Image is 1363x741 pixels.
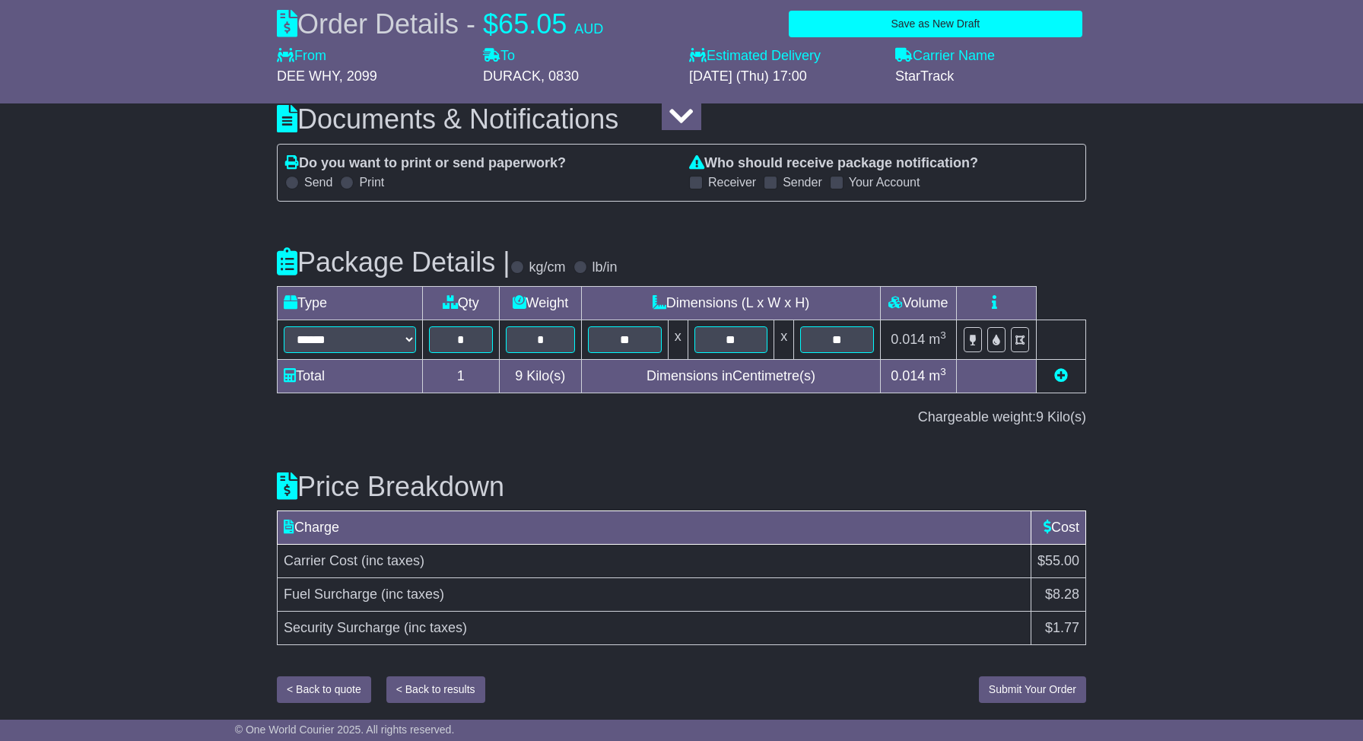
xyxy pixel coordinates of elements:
[891,332,925,347] span: 0.014
[979,676,1086,703] button: Submit Your Order
[277,68,339,84] span: DEE WHY
[1045,620,1079,635] span: $1.77
[774,320,794,360] td: x
[483,68,541,84] span: DURACK
[895,68,1086,85] div: StarTrack
[940,366,946,377] sup: 3
[339,68,377,84] span: , 2099
[278,360,423,393] td: Total
[404,620,467,635] span: (inc taxes)
[304,175,332,189] label: Send
[929,332,946,347] span: m
[277,8,603,40] div: Order Details -
[529,259,566,276] label: kg/cm
[593,259,618,276] label: lb/in
[689,155,978,172] label: Who should receive package notification?
[1031,511,1085,545] td: Cost
[789,11,1082,37] button: Save as New Draft
[891,368,925,383] span: 0.014
[880,287,956,320] td: Volume
[422,360,499,393] td: 1
[278,287,423,320] td: Type
[277,104,1086,135] h3: Documents & Notifications
[689,68,880,85] div: [DATE] (Thu) 17:00
[783,175,822,189] label: Sender
[849,175,920,189] label: Your Account
[277,472,1086,502] h3: Price Breakdown
[1037,553,1079,568] span: $55.00
[895,48,995,65] label: Carrier Name
[284,620,400,635] span: Security Surcharge
[483,48,515,65] label: To
[284,553,357,568] span: Carrier Cost
[277,48,326,65] label: From
[285,155,566,172] label: Do you want to print or send paperwork?
[278,511,1031,545] td: Charge
[499,287,581,320] td: Weight
[499,360,581,393] td: Kilo(s)
[929,368,946,383] span: m
[989,683,1076,695] span: Submit Your Order
[1036,409,1044,425] span: 9
[498,8,567,40] span: 65.05
[277,676,371,703] button: < Back to quote
[361,553,424,568] span: (inc taxes)
[422,287,499,320] td: Qty
[277,247,510,278] h3: Package Details |
[582,287,881,320] td: Dimensions (L x W x H)
[1054,368,1068,383] a: Add new item
[582,360,881,393] td: Dimensions in Centimetre(s)
[386,676,485,703] button: < Back to results
[381,587,444,602] span: (inc taxes)
[668,320,688,360] td: x
[277,409,1086,426] div: Chargeable weight: Kilo(s)
[235,724,455,736] span: © One World Courier 2025. All rights reserved.
[359,175,384,189] label: Print
[940,329,946,341] sup: 3
[541,68,579,84] span: , 0830
[284,587,377,602] span: Fuel Surcharge
[708,175,756,189] label: Receiver
[1045,587,1079,602] span: $8.28
[689,48,880,65] label: Estimated Delivery
[483,8,498,40] span: $
[574,21,603,37] span: AUD
[515,368,523,383] span: 9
